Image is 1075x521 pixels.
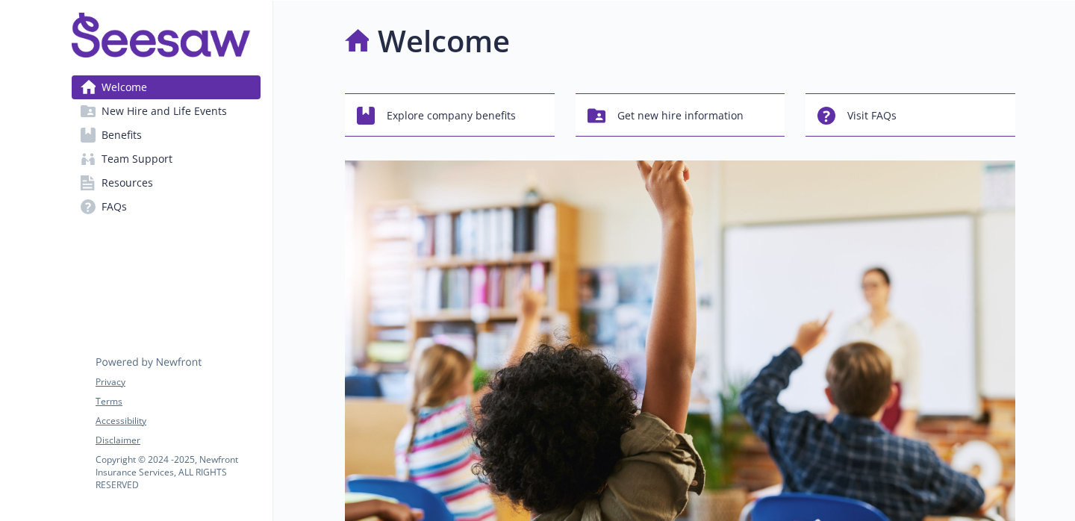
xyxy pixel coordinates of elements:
[72,147,261,171] a: Team Support
[72,171,261,195] a: Resources
[96,375,260,389] a: Privacy
[102,123,142,147] span: Benefits
[96,395,260,408] a: Terms
[378,19,510,63] h1: Welcome
[72,123,261,147] a: Benefits
[387,102,516,130] span: Explore company benefits
[102,171,153,195] span: Resources
[806,93,1015,137] button: Visit FAQs
[72,195,261,219] a: FAQs
[72,75,261,99] a: Welcome
[96,434,260,447] a: Disclaimer
[847,102,897,130] span: Visit FAQs
[102,99,227,123] span: New Hire and Life Events
[72,99,261,123] a: New Hire and Life Events
[576,93,785,137] button: Get new hire information
[96,414,260,428] a: Accessibility
[617,102,744,130] span: Get new hire information
[345,93,555,137] button: Explore company benefits
[102,147,172,171] span: Team Support
[102,195,127,219] span: FAQs
[102,75,147,99] span: Welcome
[96,453,260,491] p: Copyright © 2024 - 2025 , Newfront Insurance Services, ALL RIGHTS RESERVED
